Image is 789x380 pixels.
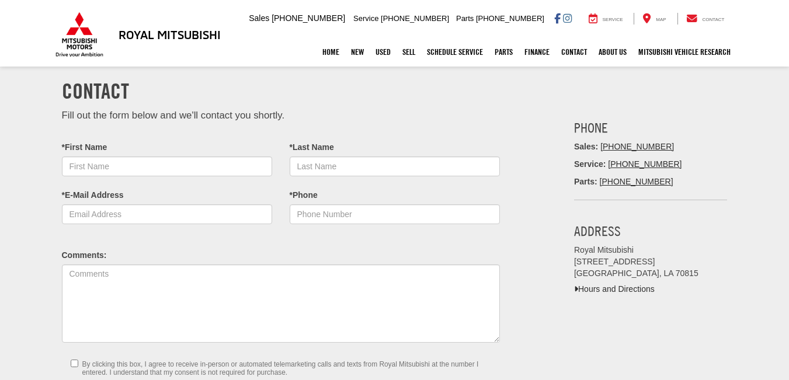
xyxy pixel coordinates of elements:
h3: Royal Mitsubishi [119,28,221,41]
span: [PHONE_NUMBER] [476,14,544,23]
a: New [345,37,370,67]
span: Sales [249,13,269,23]
a: Schedule Service: Opens in a new tab [421,37,489,67]
span: Service [353,14,378,23]
label: *Phone [290,190,318,201]
label: *Last Name [290,142,334,154]
h3: Phone [574,120,728,135]
a: Used [370,37,397,67]
a: Facebook: Click to visit our Facebook page [554,13,561,23]
input: By clicking this box, I agree to receive in-person or automated telemarketing calls and texts fro... [71,360,78,367]
a: Parts: Opens in a new tab [489,37,519,67]
strong: Service: [574,159,606,169]
input: Phone Number [290,204,500,224]
a: Hours and Directions [574,284,655,294]
a: Contact [555,37,593,67]
a: [PHONE_NUMBER] [600,177,673,186]
a: Instagram: Click to visit our Instagram page [563,13,572,23]
h3: Address [574,224,728,239]
span: [PHONE_NUMBER] [381,14,449,23]
address: Royal Mitsubishi [STREET_ADDRESS] [GEOGRAPHIC_DATA], LA 70815 [574,245,728,280]
label: Comments: [62,250,107,262]
a: Contact [677,13,734,25]
span: Sales: [574,142,598,151]
span: Map [656,17,666,22]
span: Parts [456,14,474,23]
span: Service [603,17,623,22]
a: [PHONE_NUMBER] [608,159,682,169]
span: [PHONE_NUMBER] [272,13,345,23]
label: *E-Mail Address [62,190,124,201]
a: Finance [519,37,555,67]
input: First Name [62,156,272,176]
h1: Contact [62,79,728,103]
label: *First Name [62,142,107,154]
input: Last Name [290,156,500,176]
strong: Parts: [574,177,597,186]
a: Service [580,13,632,25]
input: Email Address [62,204,272,224]
a: About Us [593,37,632,67]
a: Home [317,37,345,67]
a: Map [634,13,675,25]
p: Fill out the form below and we'll contact you shortly. [62,109,500,123]
span: Contact [702,17,724,22]
a: Sell [397,37,421,67]
img: Mitsubishi [53,12,106,57]
a: [PHONE_NUMBER] [600,142,674,151]
small: By clicking this box, I agree to receive in-person or automated telemarketing calls and texts fro... [82,360,491,376]
a: Mitsubishi Vehicle Research [632,37,736,67]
